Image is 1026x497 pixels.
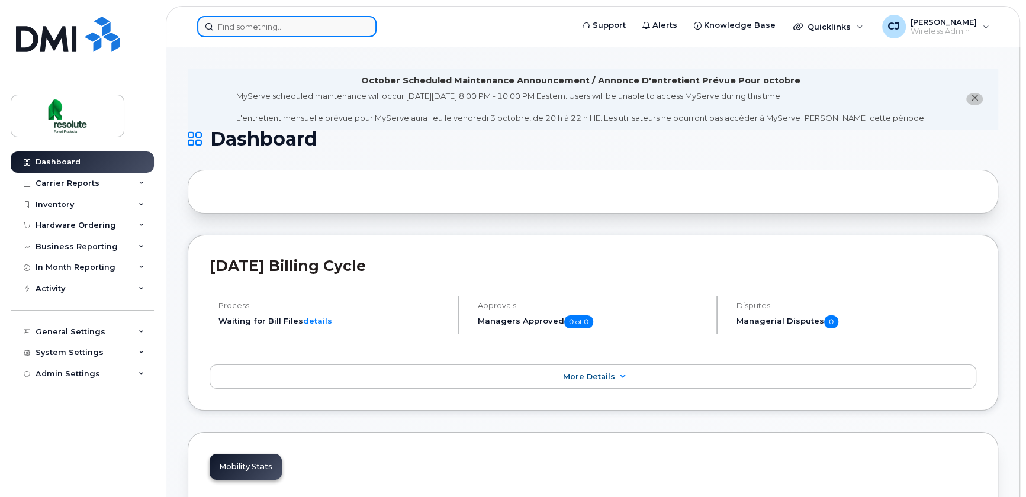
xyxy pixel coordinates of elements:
[563,372,615,381] span: More Details
[236,91,926,124] div: MyServe scheduled maintenance will occur [DATE][DATE] 8:00 PM - 10:00 PM Eastern. Users will be u...
[478,301,707,310] h4: Approvals
[218,315,448,327] li: Waiting for Bill Files
[361,75,800,87] div: October Scheduled Maintenance Announcement / Annonce D'entretient Prévue Pour octobre
[736,301,976,310] h4: Disputes
[210,130,317,148] span: Dashboard
[966,93,983,105] button: close notification
[824,315,838,328] span: 0
[210,257,976,275] h2: [DATE] Billing Cycle
[478,315,707,328] h5: Managers Approved
[736,315,976,328] h5: Managerial Disputes
[564,315,593,328] span: 0 of 0
[303,316,332,325] a: details
[218,301,448,310] h4: Process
